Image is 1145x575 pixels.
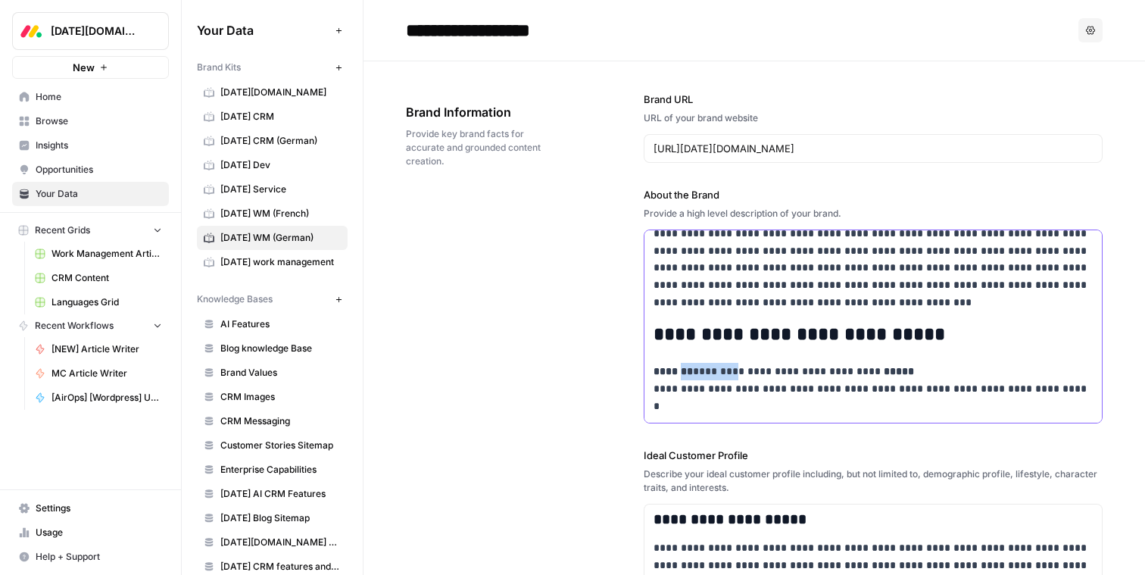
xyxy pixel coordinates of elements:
a: CRM Content [28,266,169,290]
a: Settings [12,496,169,520]
a: [DATE] work management [197,250,348,274]
span: [DATE] WM (German) [220,231,341,245]
span: CRM Messaging [220,414,341,428]
span: [DATE] CRM features and use cases [220,560,341,573]
span: CRM Content [51,271,162,285]
span: [DATE] CRM (German) [220,134,341,148]
button: New [12,56,169,79]
span: [AirOps] [Wordpress] Update Cornerstone Post [51,391,162,405]
span: [DATE][DOMAIN_NAME] [220,86,341,99]
span: [DATE][DOMAIN_NAME] [51,23,142,39]
span: Brand Values [220,366,341,380]
a: [DATE][DOMAIN_NAME] [197,80,348,105]
a: Opportunities [12,158,169,182]
button: Recent Workflows [12,314,169,337]
input: www.sundaysoccer.com [654,141,1093,156]
span: AI Features [220,317,341,331]
span: Opportunities [36,163,162,177]
a: AI Features [197,312,348,336]
a: [DATE] CRM (German) [197,129,348,153]
span: Help + Support [36,550,162,564]
a: [DATE] WM (German) [197,226,348,250]
a: CRM Messaging [197,409,348,433]
span: Recent Grids [35,223,90,237]
span: [DATE] Service [220,183,341,196]
span: Languages Grid [51,295,162,309]
a: [DATE] AI CRM Features [197,482,348,506]
button: Recent Grids [12,219,169,242]
a: Browse [12,109,169,133]
a: Customer Stories Sitemap [197,433,348,458]
a: [DATE] Dev [197,153,348,177]
a: [DATE][DOMAIN_NAME] AI offering [197,530,348,555]
span: CRM Images [220,390,341,404]
span: Brand Kits [197,61,241,74]
span: [DATE] WM (French) [220,207,341,220]
a: Languages Grid [28,290,169,314]
label: Ideal Customer Profile [644,448,1103,463]
label: Brand URL [644,92,1103,107]
span: Enterprise Capabilities [220,463,341,477]
a: [AirOps] [Wordpress] Update Cornerstone Post [28,386,169,410]
button: Help + Support [12,545,169,569]
img: Monday.com Logo [17,17,45,45]
a: CRM Images [197,385,348,409]
a: [NEW] Article Writer [28,337,169,361]
span: [NEW] Article Writer [51,342,162,356]
span: Insights [36,139,162,152]
button: Workspace: Monday.com [12,12,169,50]
span: Home [36,90,162,104]
span: Usage [36,526,162,539]
span: Recent Workflows [35,319,114,333]
a: [DATE] Blog Sitemap [197,506,348,530]
label: About the Brand [644,187,1103,202]
span: Provide key brand facts for accurate and grounded content creation. [406,127,559,168]
a: [DATE] Service [197,177,348,202]
span: [DATE][DOMAIN_NAME] AI offering [220,536,341,549]
a: Work Management Article Grid [28,242,169,266]
a: Enterprise Capabilities [197,458,348,482]
span: Knowledge Bases [197,292,273,306]
a: Brand Values [197,361,348,385]
div: Describe your ideal customer profile including, but not limited to, demographic profile, lifestyl... [644,467,1103,495]
div: URL of your brand website [644,111,1103,125]
span: Work Management Article Grid [51,247,162,261]
a: Insights [12,133,169,158]
span: Browse [36,114,162,128]
span: Brand Information [406,103,559,121]
a: [DATE] CRM [197,105,348,129]
span: [DATE] Dev [220,158,341,172]
span: Your Data [197,21,329,39]
a: Blog knowledge Base [197,336,348,361]
div: Provide a high level description of your brand. [644,207,1103,220]
a: [DATE] WM (French) [197,202,348,226]
a: MC Article Writer [28,361,169,386]
span: [DATE] work management [220,255,341,269]
span: [DATE] CRM [220,110,341,123]
a: Home [12,85,169,109]
a: Your Data [12,182,169,206]
a: Usage [12,520,169,545]
span: Customer Stories Sitemap [220,439,341,452]
span: [DATE] AI CRM Features [220,487,341,501]
span: Your Data [36,187,162,201]
span: Settings [36,502,162,515]
span: Blog knowledge Base [220,342,341,355]
span: [DATE] Blog Sitemap [220,511,341,525]
span: New [73,60,95,75]
span: MC Article Writer [51,367,162,380]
